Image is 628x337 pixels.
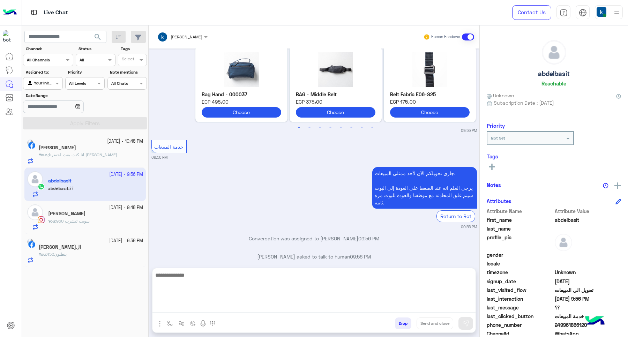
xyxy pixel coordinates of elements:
[327,124,334,131] button: 4 of 4
[512,5,551,20] a: Contact Us
[358,235,379,241] span: 09:56 PM
[26,92,104,99] label: Date Range
[555,269,621,276] span: Unknown
[390,98,470,105] span: EGP 175٫00
[555,278,621,285] span: 2025-10-10T18:52:35.162Z
[487,321,553,329] span: phone_number
[202,52,281,87] img: 203A3320.jpg
[487,304,553,311] span: last_message
[487,198,511,204] h6: Attributes
[156,320,164,328] img: send attachment
[555,295,621,302] span: 2025-10-10T18:56:49.538Z
[27,140,33,146] img: picture
[26,69,62,75] label: Assigned to:
[487,122,505,129] h6: Priority
[555,321,621,329] span: 249961866120
[555,216,621,224] span: abdelbasit
[348,124,355,131] button: 6 of 4
[296,98,375,105] span: EGP 375٫00
[487,269,553,276] span: timezone
[26,46,73,52] label: Channel:
[28,241,35,248] img: Facebook
[23,117,147,129] button: Apply Filters
[68,69,104,75] label: Priority
[390,52,470,87] img: 203A9260.jpg
[461,224,477,230] small: 09:56 PM
[583,309,607,334] img: hulul-logo.png
[358,124,365,131] button: 7 of 4
[30,8,38,17] img: tab
[487,225,553,232] span: last_name
[47,152,117,157] span: انا كنت بعت لحضرتك لينك السايت
[436,210,475,222] div: Return to Bot
[151,235,477,242] p: Conversation was assigned to [PERSON_NAME]
[296,91,375,98] p: BAG - Middle Belt
[541,80,566,87] h6: Reachable
[555,304,621,311] span: ؟؟
[179,321,184,326] img: Trigger scenario
[27,239,33,245] img: picture
[94,33,102,41] span: search
[555,286,621,294] span: تحويل الي المبيعات
[171,34,202,39] span: [PERSON_NAME]
[296,124,302,131] button: 1 of 4
[395,317,411,329] button: Drop
[154,144,184,150] span: خدمة المبيعات
[296,107,375,117] button: Choose
[199,320,207,328] img: send voice note
[202,98,281,105] span: EGP 495٫00
[555,260,621,267] span: null
[487,313,553,320] span: last_clicked_button
[579,9,587,17] img: tab
[597,7,606,17] img: userImage
[109,204,143,211] small: [DATE] - 9:48 PM
[107,138,143,145] small: [DATE] - 10:48 PM
[39,152,46,157] span: You
[461,128,477,133] small: 09:55 PM
[494,99,554,106] span: Subscription Date : [DATE]
[89,31,106,46] button: search
[27,204,43,220] img: defaultAdmin.png
[487,251,553,259] span: gender
[556,5,570,20] a: tab
[372,167,477,209] p: 10/10/2025, 9:56 PM
[555,234,572,251] img: defaultAdmin.png
[542,40,566,64] img: defaultAdmin.png
[56,218,90,224] span: 950 سويت تيشرت
[151,253,477,260] p: [PERSON_NAME] asked to talk to human
[28,142,35,149] img: Facebook
[296,52,375,87] img: 203A3332_72860193-81a0-4bbf-b846-bd7486c16c6d.jpg
[202,107,281,117] button: Choose
[612,8,621,17] img: profile
[39,152,47,157] b: :
[3,30,15,43] img: 713415422032625
[555,251,621,259] span: null
[487,92,514,99] span: Unknown
[164,317,176,329] button: select flow
[39,252,46,257] span: You
[560,9,568,17] img: tab
[110,69,146,75] label: Note mentions
[48,218,56,224] b: :
[487,295,553,302] span: last_interaction
[431,34,461,40] small: Human Handover
[190,321,196,326] img: create order
[109,238,143,244] small: [DATE] - 9:38 PM
[39,244,81,250] h5: السيد ماهر
[538,70,570,78] h5: abdelbasit
[202,91,281,98] p: Bag Hand - 000037
[38,216,45,223] img: Instagram
[44,8,68,17] p: Live Chat
[555,208,621,215] span: Attribute Value
[487,260,553,267] span: locale
[306,124,313,131] button: 2 of 4
[487,153,621,159] h6: Tags
[487,216,553,224] span: first_name
[151,155,167,160] small: 09:56 PM
[555,313,621,320] span: خدمة المبيعات
[390,107,470,117] button: Choose
[614,182,621,189] img: add
[487,278,553,285] span: signup_date
[48,218,55,224] span: You
[48,211,85,217] h5: Àli Šââêd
